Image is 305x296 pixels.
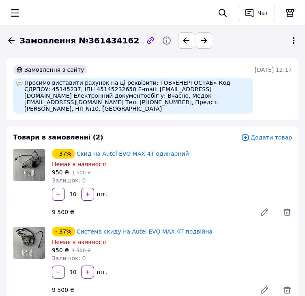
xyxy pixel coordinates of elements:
img: Система скиду на Autel EVO MAX 4T подвійна [13,227,45,259]
span: Додати товар [241,133,292,142]
img: :speech_balloon: [16,79,23,86]
a: Редагувати [253,204,276,220]
div: Чат [256,7,270,19]
span: Залишок: 0 [52,177,86,184]
span: Немає в наявності [52,239,107,245]
img: Скид на Autel EVO MAX 4T одинарний [13,149,45,181]
span: Товари в замовленні (2) [13,133,103,141]
a: Система скиду на Autel EVO MAX 4T подвійна [77,228,213,235]
div: шт. [95,190,108,198]
span: 1 500 ₴ [72,248,91,253]
div: 9 500 ₴ [49,206,250,218]
div: 9 500 ₴ [49,284,250,296]
span: Залишок: 0 [52,255,86,262]
span: 1 500 ₴ [72,170,91,176]
div: Замовлення з сайту [13,65,87,75]
span: Немає в наявності [52,161,107,167]
div: Просимо виставити рахунок на ці реквізити: ТОВ«ЕНЕРГОСТАБ» Код ЄДРПОУ: 45145237, ІПН 45145232650 ... [13,78,253,114]
span: 950 ₴ [52,247,69,253]
time: [DATE] 12:17 [255,66,292,73]
div: - 37% [52,227,75,236]
div: шт. [95,268,108,276]
span: Видалити [282,285,292,295]
span: 950 ₴ [52,169,69,176]
div: - 37% [52,149,75,159]
a: Скид на Autel EVO MAX 4T одинарний [77,150,189,157]
span: Видалити [282,207,292,217]
button: Чат [238,5,275,21]
span: Замовлення №361434162 [19,35,139,47]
